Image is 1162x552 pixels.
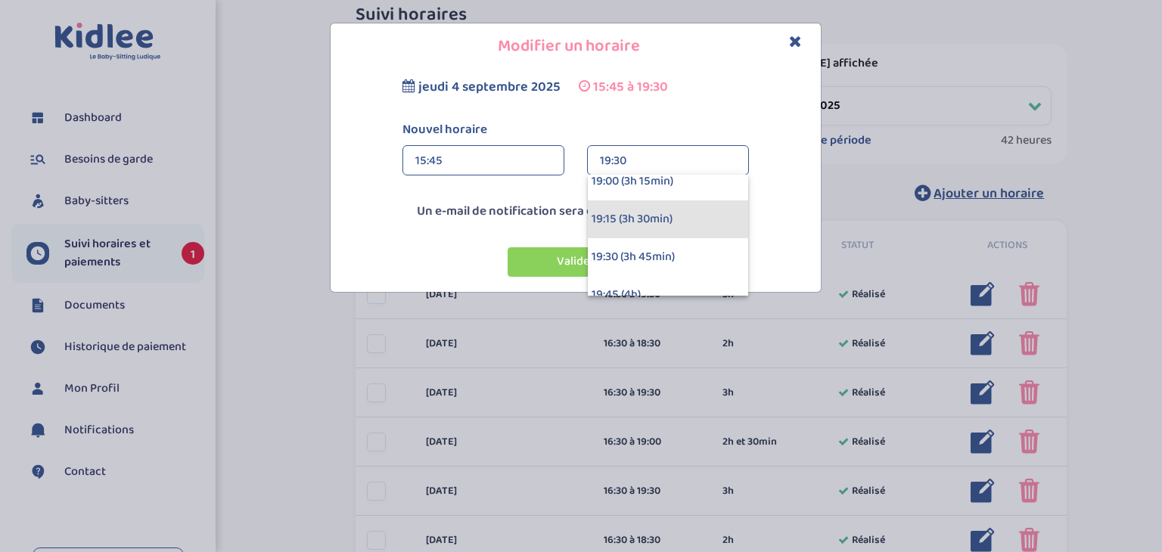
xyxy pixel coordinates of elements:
[588,276,748,314] div: 19:45 (4h)
[588,200,748,238] div: 19:15 (3h 30min)
[334,202,817,222] p: Un e-mail de notification sera envoyé à
[342,35,809,58] h4: Modifier un horaire
[391,120,760,140] label: Nouvel horaire
[508,247,644,277] button: Valider
[789,33,802,51] button: Close
[418,76,561,98] span: jeudi 4 septembre 2025
[593,76,668,98] span: 15:45 à 19:30
[600,146,736,176] div: 19:30
[415,146,551,176] div: 15:45
[588,163,748,200] div: 19:00 (3h 15min)
[588,238,748,276] div: 19:30 (3h 45min)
